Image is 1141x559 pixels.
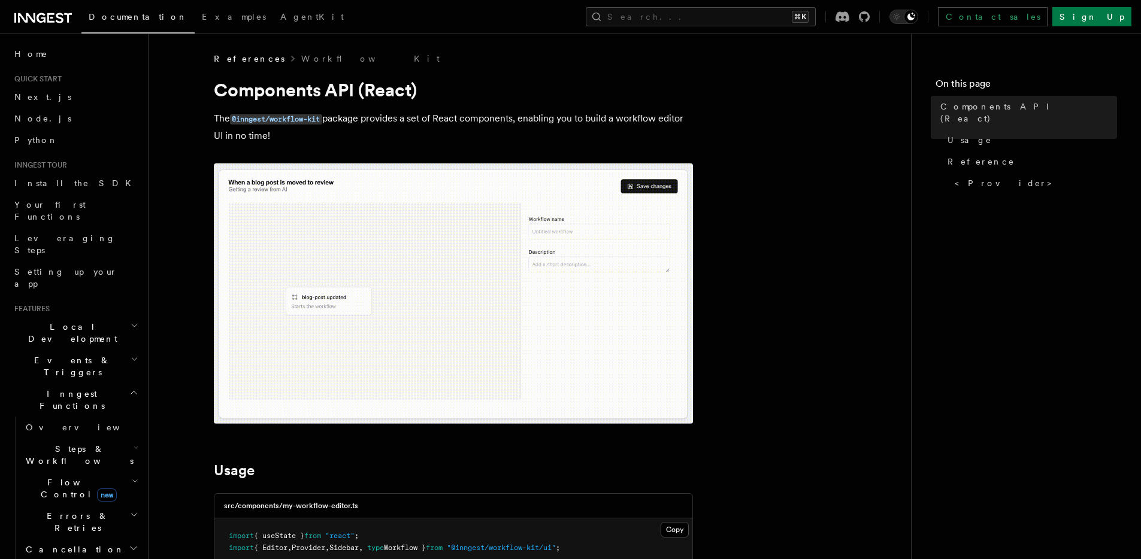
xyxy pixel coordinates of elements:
span: Next.js [14,92,71,102]
span: Provider [292,543,325,552]
a: Components API (React) [936,96,1117,129]
span: <Provider> [955,177,1060,189]
span: Reference [948,156,1015,168]
button: Copy [661,522,689,537]
span: Sidebar [329,543,359,552]
a: Leveraging Steps [10,227,141,261]
a: AgentKit [273,4,351,32]
a: Overview [21,417,141,438]
span: { useState } [254,531,304,540]
img: workflow-kit-announcement-video-loop.gif [214,163,693,424]
button: Events & Triggers [10,350,141,383]
span: , [325,543,329,552]
span: Inngest Functions [10,388,129,412]
h4: On this page [936,77,1117,96]
a: Contact sales [938,7,1048,26]
a: Usage [214,462,255,479]
button: Flow Controlnew [21,472,141,505]
code: @inngest/workflow-kit [230,114,322,124]
a: Usage [943,129,1117,151]
a: Setting up your app [10,261,141,294]
span: Inngest tour [10,160,67,170]
span: Home [14,48,48,60]
span: , [287,543,292,552]
span: Install the SDK [14,178,138,188]
span: Local Development [10,321,131,345]
span: Steps & Workflows [21,443,134,467]
a: Install the SDK [10,172,141,194]
span: Workflow } [384,543,426,552]
span: Documentation [89,12,187,22]
span: "@inngest/workflow-kit/ui" [447,543,556,552]
h1: Components API (React) [214,79,693,101]
span: Flow Control [21,476,132,500]
a: Sign Up [1052,7,1131,26]
span: Python [14,135,58,145]
h3: src/components/my-workflow-editor.ts [224,501,358,511]
a: Your first Functions [10,194,141,227]
span: Node.js [14,114,71,123]
p: The package provides a set of React components, enabling you to build a workflow editor UI in no ... [214,110,693,144]
span: ; [355,531,359,540]
a: @inngest/workflow-kit [230,113,322,124]
a: Node.js [10,108,141,129]
span: import [229,531,254,540]
span: Overview [26,423,149,432]
button: Local Development [10,316,141,350]
a: Python [10,129,141,151]
span: Features [10,304,50,314]
a: <Provider> [950,172,1117,194]
a: Examples [195,4,273,32]
span: Errors & Retries [21,510,130,534]
a: Workflow Kit [301,53,440,65]
span: "react" [325,531,355,540]
button: Search...⌘K [586,7,816,26]
span: References [214,53,285,65]
span: Usage [948,134,992,146]
span: type [367,543,384,552]
span: from [304,531,321,540]
a: Next.js [10,86,141,108]
span: Components API (React) [940,101,1117,124]
span: { Editor [254,543,287,552]
span: from [426,543,443,552]
button: Toggle dark mode [889,10,918,24]
span: Setting up your app [14,267,117,288]
span: ; [556,543,560,552]
button: Errors & Retries [21,505,141,539]
span: import [229,543,254,552]
kbd: ⌘K [792,11,809,23]
span: Quick start [10,74,62,84]
a: Home [10,43,141,65]
button: Inngest Functions [10,383,141,417]
a: Reference [943,151,1117,172]
span: Your first Functions [14,200,86,221]
a: Documentation [81,4,195,34]
span: AgentKit [280,12,344,22]
span: , [359,543,363,552]
span: Events & Triggers [10,354,131,378]
span: Examples [202,12,266,22]
button: Steps & Workflows [21,438,141,472]
span: Cancellation [21,543,125,555]
span: Leveraging Steps [14,233,116,255]
span: new [97,488,117,502]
